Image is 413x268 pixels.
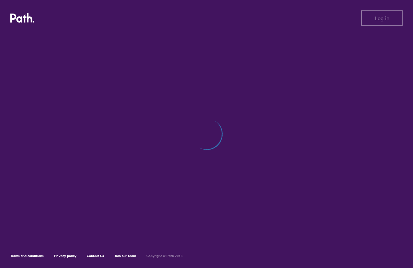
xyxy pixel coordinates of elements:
button: Log in [361,10,403,26]
a: Privacy policy [54,254,76,258]
span: Log in [375,15,389,21]
a: Terms and conditions [10,254,44,258]
h6: Copyright © Path 2018 [146,254,183,258]
a: Join our team [114,254,136,258]
a: Contact Us [87,254,104,258]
